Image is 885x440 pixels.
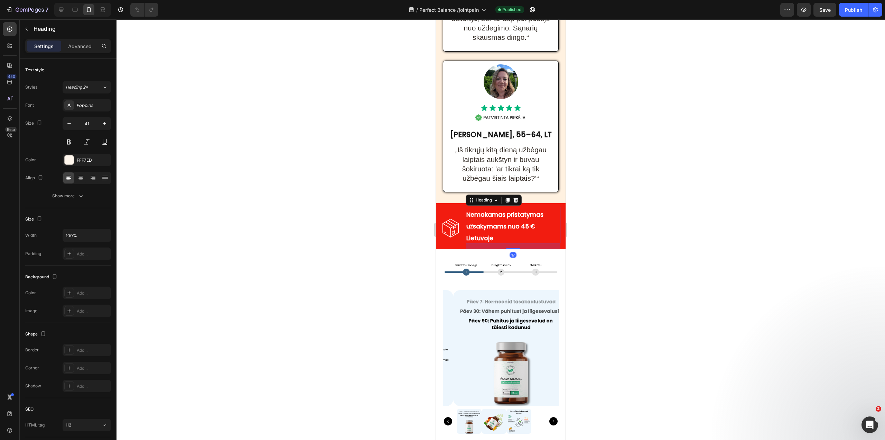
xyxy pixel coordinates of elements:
[25,190,111,202] button: Show more
[77,383,109,389] div: Add...
[68,43,92,50] p: Advanced
[77,308,109,314] div: Add...
[416,6,418,14] span: /
[77,365,109,371] div: Add...
[63,419,111,431] button: H2
[34,43,54,50] p: Settings
[861,416,878,433] iframe: Intercom live chat
[813,3,836,17] button: Save
[419,6,479,14] span: Perfect Balance /jointpain
[77,251,109,257] div: Add...
[25,157,36,163] div: Color
[25,290,36,296] div: Color
[63,81,111,93] button: Heading 2*
[25,102,34,108] div: Font
[7,74,17,79] div: 450
[819,7,831,13] span: Save
[66,422,71,428] span: H2
[25,215,44,224] div: Size
[3,3,52,17] button: 7
[25,251,41,257] div: Padding
[25,365,39,371] div: Corner
[77,347,109,353] div: Add...
[25,272,59,282] div: Background
[130,3,158,17] div: Undo/Redo
[66,84,88,90] span: Heading 2*
[5,127,17,132] div: Beta
[77,102,109,109] div: Poppins
[25,330,47,339] div: Shape
[25,406,34,412] div: SEO
[436,19,566,440] iframe: Design area
[52,192,84,199] div: Show more
[25,422,45,428] div: HTML tag
[25,347,39,353] div: Border
[876,406,881,412] span: 2
[77,157,109,163] div: FFF7ED
[502,7,521,13] span: Published
[25,173,45,183] div: Align
[25,84,37,90] div: Styles
[845,6,862,14] div: Publish
[25,67,44,73] div: Text style
[839,3,868,17] button: Publish
[77,290,109,296] div: Add...
[63,229,111,242] input: Auto
[25,119,44,128] div: Size
[25,308,37,314] div: Image
[34,25,108,33] p: Heading
[45,6,48,14] p: 7
[25,232,37,239] div: Width
[25,383,41,389] div: Shadow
